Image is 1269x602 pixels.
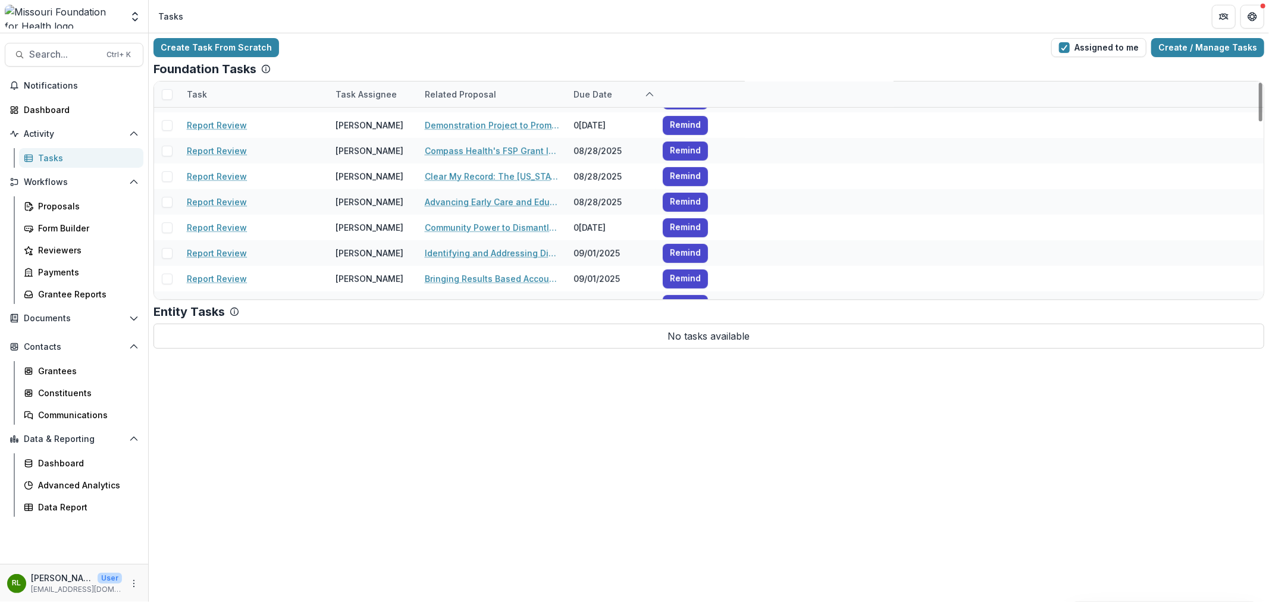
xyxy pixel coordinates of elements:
a: Create / Manage Tasks [1151,38,1264,57]
a: Report Review [187,221,247,234]
span: Data & Reporting [24,434,124,444]
button: Open Data & Reporting [5,429,143,449]
div: Payments [38,266,134,278]
button: Notifications [5,76,143,95]
div: [PERSON_NAME] [336,221,403,234]
button: Partners [1212,5,1236,29]
div: Task [180,81,328,107]
div: Grantees [38,365,134,377]
span: Notifications [24,81,139,91]
div: Task Assignee [328,81,418,107]
div: Grantee Reports [38,288,134,300]
div: Task Assignee [328,88,404,101]
a: Report Review [187,247,247,259]
div: [PERSON_NAME] [336,170,403,183]
button: Remind [663,218,708,237]
div: [PERSON_NAME] [336,298,403,311]
button: Remind [663,193,708,212]
div: 09/01/2025 [566,240,656,266]
div: Communications [38,409,134,421]
div: Proposals [38,200,134,212]
button: Search... [5,43,143,67]
div: [PERSON_NAME] [336,272,403,285]
div: [PERSON_NAME] [336,145,403,157]
span: Workflows [24,177,124,187]
div: [PERSON_NAME] [336,196,403,208]
button: Remind [663,269,708,289]
button: Assigned to me [1051,38,1146,57]
div: Rebekah Lerch [12,579,21,587]
a: Tasks [19,148,143,168]
a: Clear My Record: The [US_STATE] Expungement Project [425,170,559,183]
div: 08/28/2025 [566,164,656,189]
a: Demonstration Project to Promote Independent Living and Equity for those with Disabilities in [US... [425,119,559,131]
div: Constituents [38,387,134,399]
p: [PERSON_NAME] [31,572,93,584]
button: Open Activity [5,124,143,143]
div: Dashboard [24,104,134,116]
div: Related Proposal [418,81,566,107]
p: [EMAIL_ADDRESS][DOMAIN_NAME] [31,584,122,595]
button: Remind [663,167,708,186]
a: Dashboard [5,100,143,120]
p: User [98,573,122,584]
div: Data Report [38,501,134,513]
a: Create Task From Scratch [153,38,279,57]
span: Activity [24,129,124,139]
div: Task [180,88,214,101]
a: Form Builder [19,218,143,238]
button: Open Contacts [5,337,143,356]
a: Payments [19,262,143,282]
p: Foundation Tasks [153,62,256,76]
a: Reviewers [19,240,143,260]
div: 0[DATE] [566,215,656,240]
button: More [127,576,141,591]
div: 09/01/2025 [566,266,656,291]
a: Grantees [19,361,143,381]
div: Due Date [566,81,656,107]
a: Identifying and Addressing Disparities in Energy Burdens and Health Outcomes in [US_STATE] Commun... [425,247,559,259]
a: Report Review [187,196,247,208]
a: Advancing Early Care and Education in [US_STATE] [425,196,559,208]
button: Open Workflows [5,173,143,192]
a: Report Review [187,145,247,157]
a: Expanding Access to Early Intervention Services in [US_STATE] [425,298,559,311]
a: Constituents [19,383,143,403]
a: Data Report [19,497,143,517]
button: Open Documents [5,309,143,328]
div: Advanced Analytics [38,479,134,491]
p: No tasks available [153,324,1264,349]
nav: breadcrumb [153,8,188,25]
a: Proposals [19,196,143,216]
button: Remind [663,244,708,263]
button: Remind [663,116,708,135]
a: Report Review [187,170,247,183]
span: Contacts [24,342,124,352]
div: Related Proposal [418,88,503,101]
button: Open entity switcher [127,5,143,29]
a: Community Power to Dismantle the School to [GEOGRAPHIC_DATA] [425,221,559,234]
a: Bringing Results Based Accountability to [GEOGRAPHIC_DATA] [425,272,559,285]
a: Grantee Reports [19,284,143,304]
svg: sorted ascending [645,90,654,99]
a: Report Review [187,272,247,285]
div: 0[DATE] [566,112,656,138]
div: Dashboard [38,457,134,469]
button: Remind [663,295,708,314]
p: Entity Tasks [153,305,225,319]
div: [PERSON_NAME] [336,247,403,259]
img: Missouri Foundation for Health logo [5,5,122,29]
div: Form Builder [38,222,134,234]
a: Report Review [187,298,247,311]
div: Due Date [566,88,619,101]
a: Dashboard [19,453,143,473]
div: 08/28/2025 [566,189,656,215]
span: Search... [29,49,99,60]
button: Get Help [1240,5,1264,29]
a: Communications [19,405,143,425]
div: Reviewers [38,244,134,256]
a: Compass Health's FSP Grant Initiative [425,145,559,157]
